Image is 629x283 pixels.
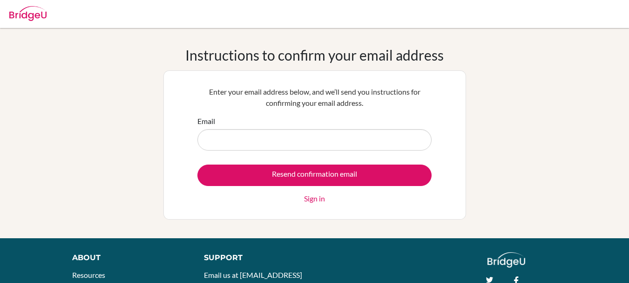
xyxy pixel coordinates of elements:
[197,165,432,186] input: Resend confirmation email
[185,47,444,63] h1: Instructions to confirm your email address
[204,252,305,263] div: Support
[304,193,325,204] a: Sign in
[72,270,105,279] a: Resources
[197,116,215,127] label: Email
[197,86,432,109] p: Enter your email address below, and we’ll send you instructions for confirming your email address.
[9,6,47,21] img: Bridge-U
[487,252,525,268] img: logo_white@2x-f4f0deed5e89b7ecb1c2cc34c3e3d731f90f0f143d5ea2071677605dd97b5244.png
[72,252,183,263] div: About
